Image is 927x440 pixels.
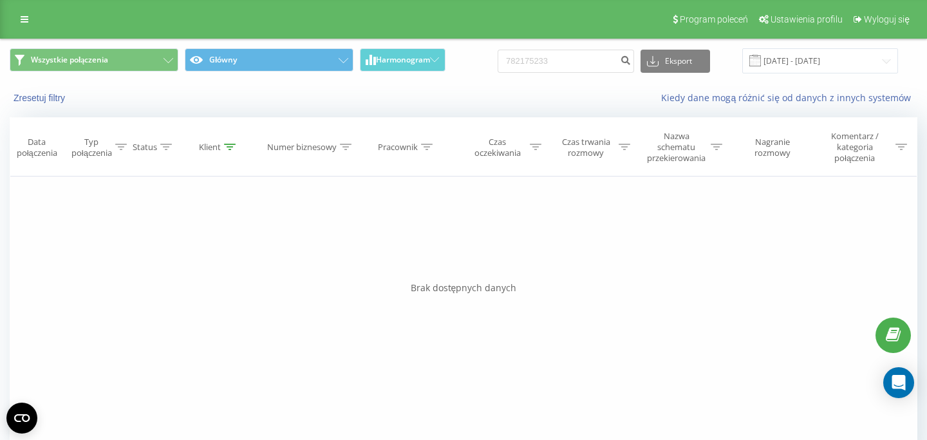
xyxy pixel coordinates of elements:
button: Eksport [641,50,710,73]
a: Kiedy dane mogą różnić się od danych z innych systemów [661,91,917,104]
input: Wyszukiwanie według numeru [498,50,634,73]
div: Status [133,142,157,153]
button: Open CMP widget [6,403,37,434]
span: Ustawienia profilu [771,14,843,24]
div: Open Intercom Messenger [883,367,914,398]
button: Wszystkie połączenia [10,48,178,72]
div: Typ połączenia [71,137,112,158]
div: Klient [199,142,221,153]
div: Nazwa schematu przekierowania [645,131,707,164]
button: Główny [185,48,353,72]
div: Brak dostępnych danych [10,282,917,294]
span: Program poleceń [680,14,748,24]
div: Numer biznesowy [267,142,337,153]
button: Harmonogram [360,48,445,72]
button: Zresetuj filtry [10,92,71,104]
span: Wyloguj się [864,14,910,24]
div: Nagranie rozmowy [737,137,807,158]
div: Czas oczekiwania [468,137,527,158]
span: Wszystkie połączenia [31,55,108,65]
div: Czas trwania rozmowy [556,137,615,158]
div: Komentarz / kategoria połączenia [817,131,892,164]
div: Data połączenia [10,137,63,158]
div: Pracownik [378,142,418,153]
span: Harmonogram [376,55,430,64]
